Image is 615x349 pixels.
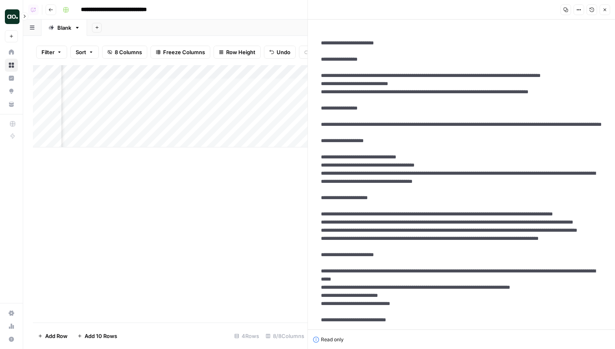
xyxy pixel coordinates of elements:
span: 8 Columns [115,48,142,56]
a: Blank [41,20,87,36]
a: Home [5,46,18,59]
span: Undo [277,48,290,56]
button: Add Row [33,329,72,342]
button: Filter [36,46,67,59]
span: Freeze Columns [163,48,205,56]
a: Browse [5,59,18,72]
a: Usage [5,320,18,333]
a: Opportunities [5,85,18,98]
span: Filter [41,48,55,56]
button: Help + Support [5,333,18,346]
div: Blank [57,24,71,32]
button: Freeze Columns [150,46,210,59]
button: Workspace: AirOps Builders [5,7,18,27]
a: Insights [5,72,18,85]
button: Row Height [214,46,261,59]
img: AirOps Builders Logo [5,9,20,24]
a: Settings [5,307,18,320]
span: Sort [76,48,86,56]
span: Row Height [226,48,255,56]
span: Add 10 Rows [85,332,117,340]
span: Add Row [45,332,68,340]
div: 8/8 Columns [262,329,307,342]
button: 8 Columns [102,46,147,59]
a: Your Data [5,98,18,111]
button: Undo [264,46,296,59]
button: Sort [70,46,99,59]
button: Add 10 Rows [72,329,122,342]
div: 4 Rows [231,329,262,342]
div: Read only [313,336,610,343]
